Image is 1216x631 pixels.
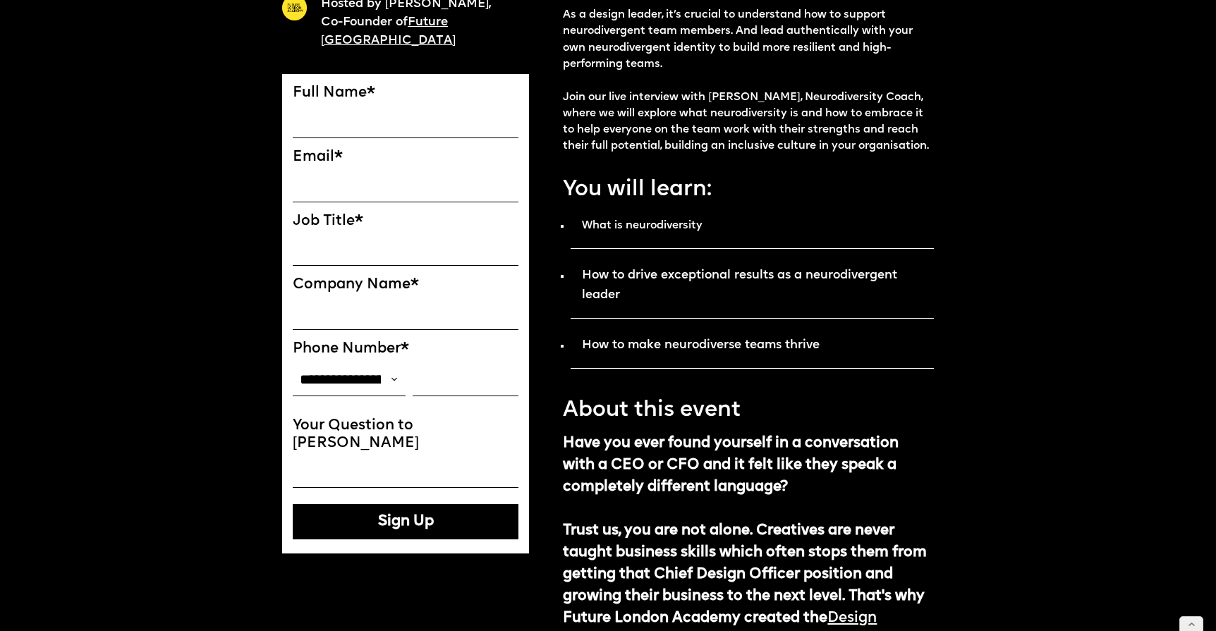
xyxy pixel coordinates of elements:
[293,149,518,166] label: Email
[293,276,518,294] label: Company Name
[582,220,703,231] strong: What is neurodiversity
[293,417,518,453] label: Your Question to [PERSON_NAME]
[293,85,518,102] label: Full Name
[582,269,897,301] strong: How to drive exceptional results as a neurodivergent leader
[563,176,934,204] p: You will learn:
[293,504,518,539] button: Sign Up
[293,213,518,231] label: Job Title
[563,397,934,425] p: About this event
[293,341,518,358] label: Phone Number
[582,339,820,351] strong: How to make neurodiverse teams thrive
[563,436,927,625] strong: Have you ever found yourself in a conversation with a CEO or CFO and it felt like they speak a co...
